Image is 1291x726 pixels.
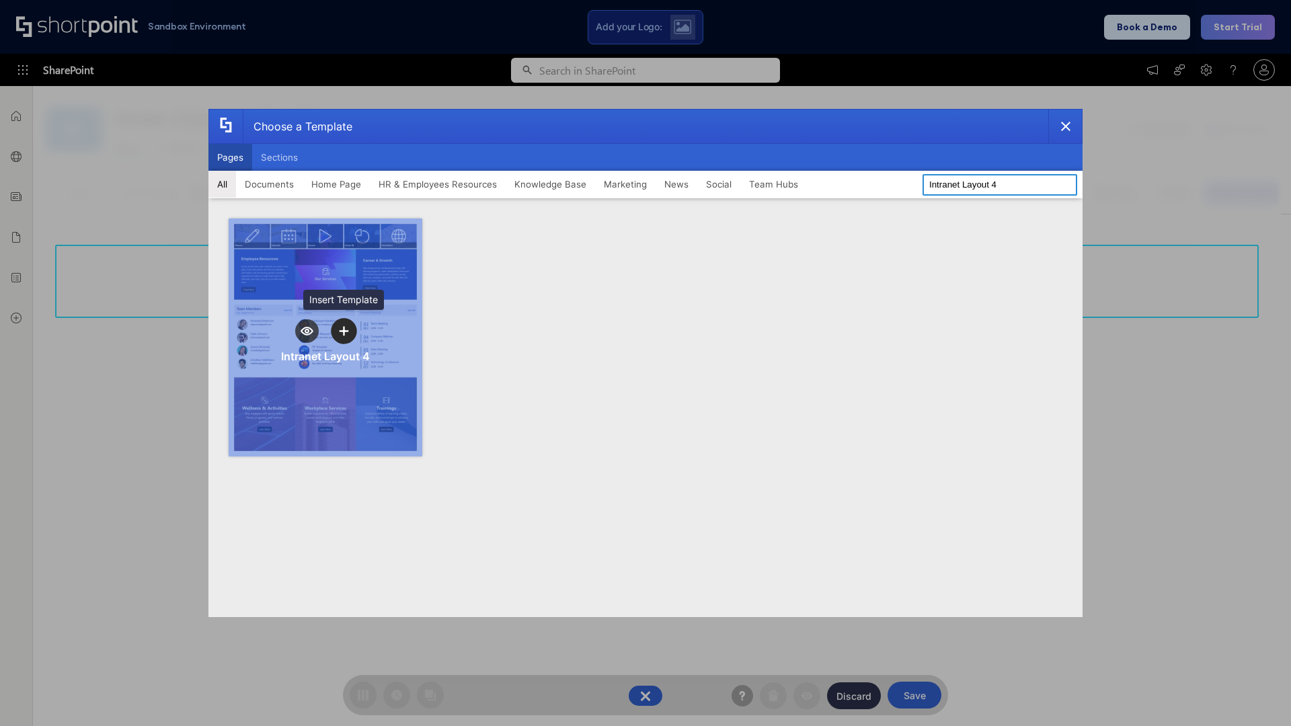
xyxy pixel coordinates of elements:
button: Social [697,171,740,198]
button: Documents [236,171,303,198]
div: Intranet Layout 4 [281,350,370,363]
button: Pages [208,144,252,171]
button: Home Page [303,171,370,198]
button: Marketing [595,171,656,198]
button: Team Hubs [740,171,807,198]
button: News [656,171,697,198]
div: Choose a Template [243,110,352,143]
button: Sections [252,144,307,171]
button: All [208,171,236,198]
input: Search [923,174,1077,196]
iframe: Chat Widget [1224,661,1291,726]
button: Knowledge Base [506,171,595,198]
div: template selector [208,109,1083,617]
button: HR & Employees Resources [370,171,506,198]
